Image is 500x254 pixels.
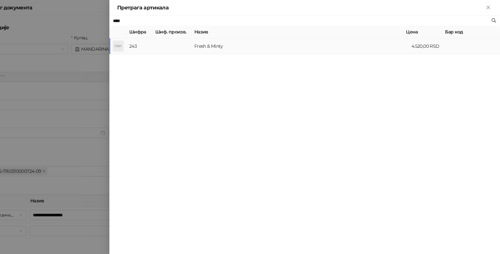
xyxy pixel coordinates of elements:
th: Цена [403,26,442,38]
th: Бар код [442,26,494,38]
td: Fresh & Minty [192,38,409,54]
th: Шиф. произв. [153,26,192,38]
div: Претрага артикала [117,4,484,12]
td: 243 [127,38,153,54]
button: Close [484,4,492,12]
th: Шифра [127,26,153,38]
td: 4.520,00 RSD [409,38,448,54]
th: Назив [192,26,403,38]
div: F&M [113,41,123,51]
